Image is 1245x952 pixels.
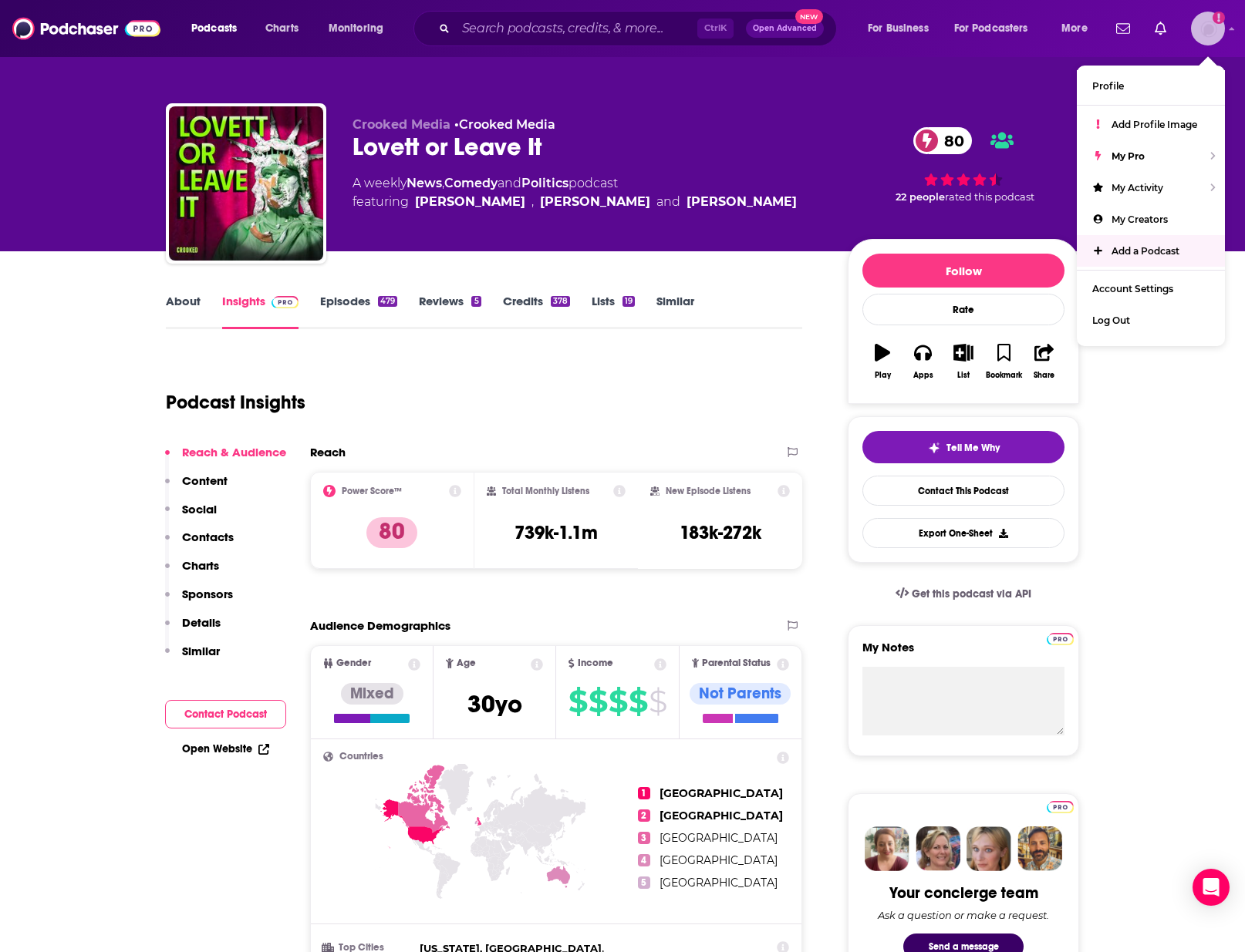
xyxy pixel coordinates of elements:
[272,296,299,308] img: Podchaser Pro
[1193,869,1230,906] div: Open Intercom Messenger
[660,809,783,822] a: [GEOGRAPHIC_DATA]
[957,371,970,380] div: List
[622,296,635,307] div: 19
[687,193,797,211] div: [PERSON_NAME]
[1077,66,1225,346] ul: Show profile menu
[638,832,650,844] span: 3
[666,486,751,496] h2: New Episode Listens
[1047,799,1074,813] a: Pro website
[862,476,1064,506] a: Contact This Podcast
[339,752,383,762] span: Countries
[540,193,650,211] div: [PERSON_NAME]
[165,502,217,530] button: Social
[366,517,417,548] p: 80
[457,658,476,668] span: Age
[165,558,219,587] button: Charts
[690,683,791,723] a: Not Parents
[1112,150,1145,162] span: My Pro
[1092,315,1130,326] span: Log Out
[753,25,817,32] span: Open Advanced
[407,176,442,190] a: News
[1047,633,1074,645] img: Podchaser Pro
[875,371,891,380] div: Play
[913,371,933,380] div: Apps
[12,14,160,43] a: Podchaser - Follow, Share and Rate Podcasts
[1112,214,1168,225] span: My Creators
[862,518,1064,548] button: Export One-Sheet
[984,334,1024,389] button: Bookmark
[848,117,1079,213] div: 80 22 peoplerated this podcast
[415,193,525,211] a: Jon Lovett
[629,689,647,714] span: $
[310,618,450,633] h2: Audience Demographics
[181,16,257,41] button: open menu
[1092,80,1124,92] span: Profile
[353,174,797,211] div: A weekly podcast
[265,18,299,39] span: Charts
[896,191,945,203] span: 22 people
[986,371,1022,380] div: Bookmark
[353,117,450,132] span: Crooked Media
[916,826,960,871] img: Barbara Profile
[182,530,234,544] p: Contacts
[638,876,650,889] span: 5
[502,486,589,496] h2: Total Monthly Listens
[928,442,940,454] img: tell me why sparkle
[521,176,569,190] a: Politics
[182,473,228,488] p: Content
[1149,15,1172,42] a: Show notifications dropdown
[702,658,771,668] span: Parental Status
[1092,283,1173,294] span: Account Settings
[165,587,233,615] button: Sponsors
[609,689,627,714] span: $
[967,826,1011,871] img: Jules Profile
[943,334,984,389] button: List
[1112,245,1179,257] span: Add a Podcast
[166,391,305,414] h1: Podcast Insights
[578,658,613,668] span: Income
[419,294,481,329] a: Reviews5
[551,296,570,307] div: 378
[569,689,666,714] a: $$$$$
[868,18,929,39] span: For Business
[929,127,972,154] span: 80
[166,294,201,329] a: About
[862,431,1064,463] button: tell me why sparkleTell Me Why
[954,18,1028,39] span: For Podcasters
[660,876,778,890] a: [GEOGRAPHIC_DATA]
[498,176,521,190] span: and
[1061,18,1088,39] span: More
[456,16,697,41] input: Search podcasts, credits, & more...
[165,644,220,672] button: Similar
[889,883,1038,903] div: Your concierge team
[471,296,481,307] div: 5
[592,294,635,329] a: Lists19
[442,176,444,190] span: ,
[165,473,228,502] button: Content
[862,334,903,389] button: Play
[182,644,220,658] p: Similar
[1110,15,1136,42] a: Show notifications dropdown
[903,334,943,389] button: Apps
[680,521,761,544] h3: 183k-272k
[912,587,1031,600] span: Get this podcast via API
[165,445,286,473] button: Reach & Audience
[945,191,1034,203] span: rated this podcast
[913,127,972,154] a: 80
[341,683,403,705] div: Mixed
[428,11,852,46] div: Search podcasts, credits, & more...
[165,615,221,644] button: Details
[165,700,286,728] button: Contact Podcast
[795,9,823,24] span: New
[883,575,1044,613] a: Get this podcast via API
[638,787,650,799] span: 1
[182,502,217,516] p: Social
[862,640,1064,667] label: My Notes
[1112,182,1163,193] span: My Activity
[336,658,371,668] span: Gender
[191,18,237,39] span: Podcasts
[862,294,1064,325] div: Rate
[660,786,783,800] a: [GEOGRAPHIC_DATA]
[255,16,308,41] a: Charts
[1047,631,1074,645] a: Pro website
